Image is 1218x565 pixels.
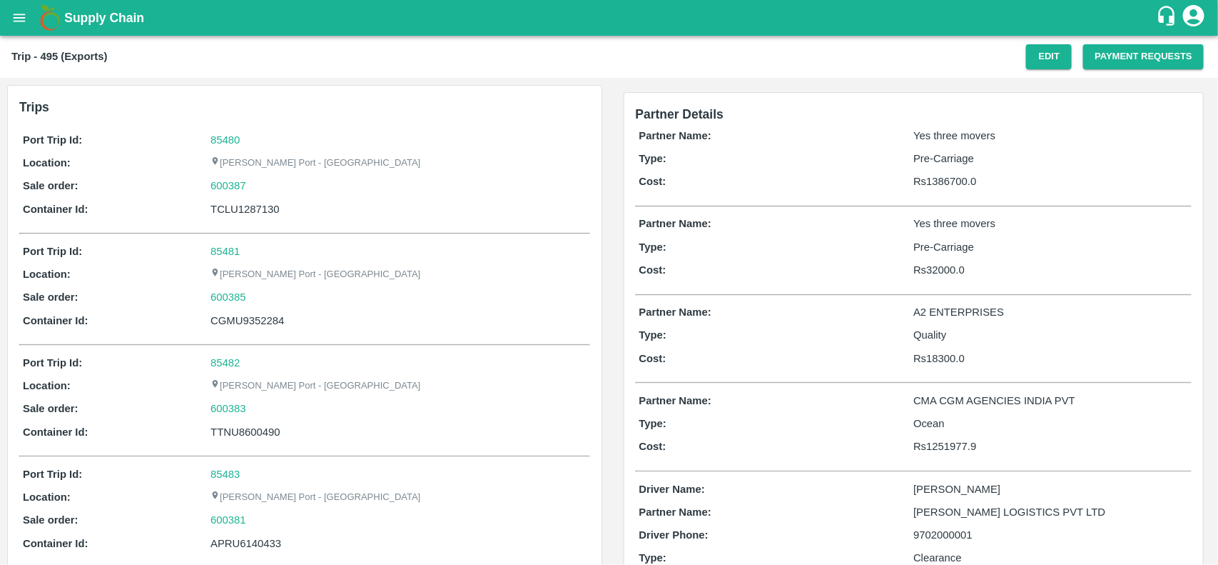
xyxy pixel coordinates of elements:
[210,268,420,281] p: [PERSON_NAME] Port - [GEOGRAPHIC_DATA]
[913,174,1188,189] p: Rs 1386700.0
[1181,3,1207,33] div: account of current user
[210,491,420,504] p: [PERSON_NAME] Port - [GEOGRAPHIC_DATA]
[23,180,78,191] b: Sale order:
[639,153,667,164] b: Type:
[11,51,107,62] b: Trip - 495 (Exports)
[210,379,420,393] p: [PERSON_NAME] Port - [GEOGRAPHIC_DATA]
[913,416,1188,431] p: Ocean
[639,506,711,518] b: Partner Name:
[913,481,1188,497] p: [PERSON_NAME]
[639,395,711,406] b: Partner Name:
[23,469,82,480] b: Port Trip Id:
[636,107,724,121] span: Partner Details
[913,527,1188,543] p: 9702000001
[210,536,586,551] div: APRU6140433
[913,151,1188,166] p: Pre-Carriage
[210,424,586,440] div: TTNU8600490
[639,329,667,341] b: Type:
[913,504,1188,520] p: [PERSON_NAME] LOGISTICS PVT LTD
[210,469,240,480] a: 85483
[210,289,246,305] a: 600385
[210,512,246,528] a: 600381
[210,178,246,194] a: 600387
[23,514,78,526] b: Sale order:
[210,401,246,416] a: 600383
[913,262,1188,278] p: Rs 32000.0
[23,291,78,303] b: Sale order:
[23,315,88,326] b: Container Id:
[210,156,420,170] p: [PERSON_NAME] Port - [GEOGRAPHIC_DATA]
[913,304,1188,320] p: A2 ENTERPRISES
[23,538,88,549] b: Container Id:
[639,218,711,229] b: Partner Name:
[639,529,709,541] b: Driver Phone:
[913,327,1188,343] p: Quality
[639,552,667,564] b: Type:
[639,176,666,187] b: Cost:
[23,157,71,169] b: Location:
[23,426,88,438] b: Container Id:
[23,403,78,414] b: Sale order:
[913,439,1188,454] p: Rs 1251977.9
[210,246,240,257] a: 85481
[639,130,711,141] b: Partner Name:
[639,264,666,276] b: Cost:
[210,357,240,369] a: 85482
[913,393,1188,409] p: CMA CGM AGENCIES INDIA PVT
[1083,44,1204,69] button: Payment Requests
[210,313,586,329] div: CGMU9352284
[23,204,88,215] b: Container Id:
[210,134,240,146] a: 85480
[639,241,667,253] b: Type:
[913,216,1188,231] p: Yes three movers
[23,246,82,257] b: Port Trip Id:
[64,11,144,25] b: Supply Chain
[23,269,71,280] b: Location:
[19,100,49,114] b: Trips
[36,4,64,32] img: logo
[639,441,666,452] b: Cost:
[3,1,36,34] button: open drawer
[64,8,1156,28] a: Supply Chain
[639,484,705,495] b: Driver Name:
[913,351,1188,366] p: Rs 18300.0
[1026,44,1072,69] button: Edit
[23,491,71,503] b: Location:
[23,357,82,369] b: Port Trip Id:
[639,353,666,364] b: Cost:
[913,128,1188,144] p: Yes three movers
[1156,5,1181,31] div: customer-support
[639,306,711,318] b: Partner Name:
[913,239,1188,255] p: Pre-Carriage
[23,380,71,391] b: Location:
[210,201,586,217] div: TCLU1287130
[639,418,667,429] b: Type:
[23,134,82,146] b: Port Trip Id:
